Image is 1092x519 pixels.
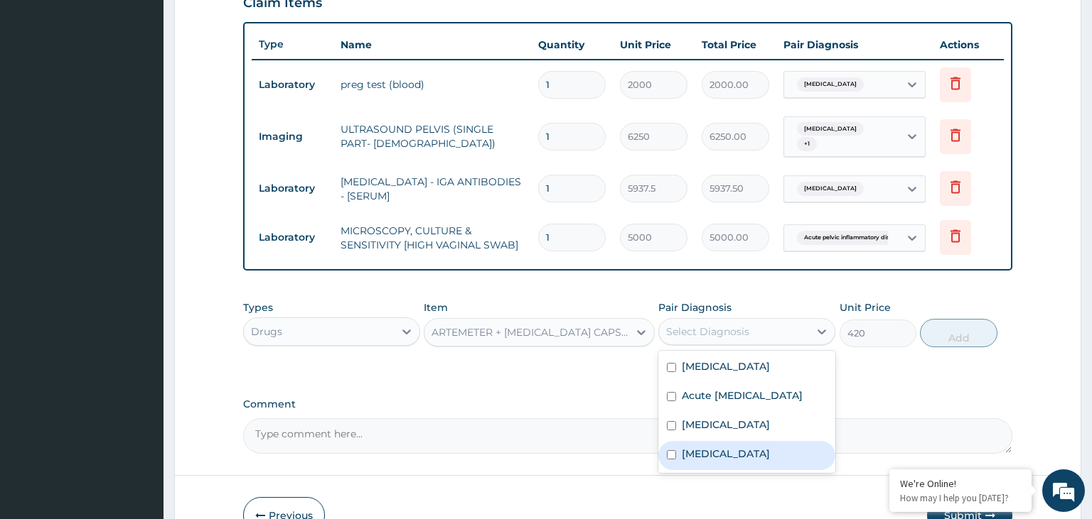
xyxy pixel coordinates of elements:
[252,224,333,251] td: Laboratory
[658,300,732,315] label: Pair Diagnosis
[74,80,239,98] div: Chat with us now
[333,217,532,259] td: MICROSCOPY, CULTURE & SENSITIVITY [HIGH VAGINAL SWAB]
[333,115,532,158] td: ULTRASOUND PELVIS (SINGLE PART- [DEMOGRAPHIC_DATA])
[776,31,933,59] th: Pair Diagnosis
[7,358,271,408] textarea: Type your message and hit 'Enter'
[933,31,1004,59] th: Actions
[243,398,1013,410] label: Comment
[432,325,630,339] div: ARTEMETER + [MEDICAL_DATA] CAPSULE - 80/480MG (AMATEM SOFT GEL)
[26,71,58,106] img: d_794563401_company_1708531726252_794563401
[900,492,1021,504] p: How may I help you today?
[252,124,333,150] td: Imaging
[797,231,904,245] span: Acute pelvic inflammatory dise...
[695,31,776,59] th: Total Price
[82,164,196,307] span: We're online!
[682,359,770,373] label: [MEDICAL_DATA]
[613,31,695,59] th: Unit Price
[682,388,803,403] label: Acute [MEDICAL_DATA]
[252,72,333,98] td: Laboratory
[424,300,448,315] label: Item
[333,168,532,210] td: [MEDICAL_DATA] - IGA ANTIBODIES - [SERUM]
[682,447,770,461] label: [MEDICAL_DATA]
[797,77,864,92] span: [MEDICAL_DATA]
[840,300,891,315] label: Unit Price
[233,7,267,41] div: Minimize live chat window
[797,182,864,196] span: [MEDICAL_DATA]
[900,477,1021,490] div: We're Online!
[666,324,749,339] div: Select Diagnosis
[252,31,333,58] th: Type
[333,70,532,99] td: preg test (blood)
[333,31,532,59] th: Name
[251,324,282,339] div: Drugs
[531,31,613,59] th: Quantity
[797,137,817,151] span: + 1
[682,417,770,432] label: [MEDICAL_DATA]
[920,319,997,347] button: Add
[243,302,273,314] label: Types
[797,122,864,136] span: [MEDICAL_DATA]
[252,175,333,202] td: Laboratory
